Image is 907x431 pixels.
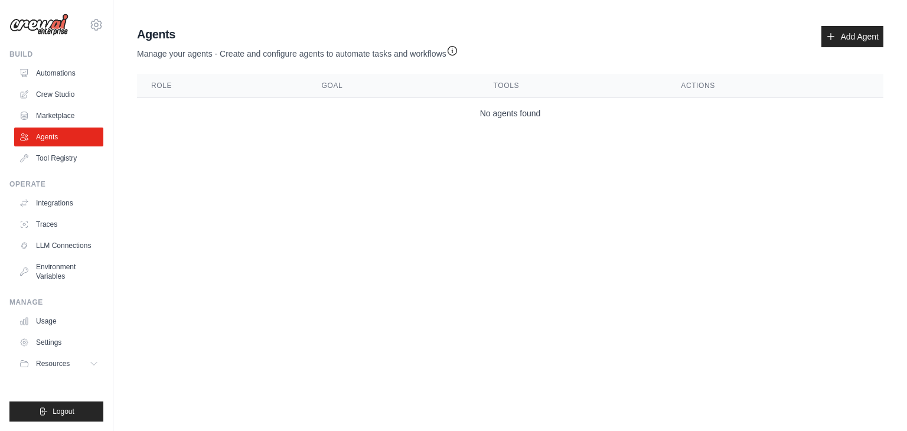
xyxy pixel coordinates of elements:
[14,128,103,146] a: Agents
[14,149,103,168] a: Tool Registry
[137,98,883,129] td: No agents found
[9,50,103,59] div: Build
[137,43,458,60] p: Manage your agents - Create and configure agents to automate tasks and workflows
[14,236,103,255] a: LLM Connections
[137,26,458,43] h2: Agents
[479,74,667,98] th: Tools
[821,26,883,47] a: Add Agent
[667,74,883,98] th: Actions
[14,64,103,83] a: Automations
[14,333,103,352] a: Settings
[14,215,103,234] a: Traces
[14,194,103,213] a: Integrations
[308,74,479,98] th: Goal
[14,257,103,286] a: Environment Variables
[14,106,103,125] a: Marketplace
[14,85,103,104] a: Crew Studio
[9,298,103,307] div: Manage
[9,401,103,422] button: Logout
[14,354,103,373] button: Resources
[9,14,68,36] img: Logo
[137,74,308,98] th: Role
[14,312,103,331] a: Usage
[53,407,74,416] span: Logout
[9,179,103,189] div: Operate
[36,359,70,368] span: Resources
